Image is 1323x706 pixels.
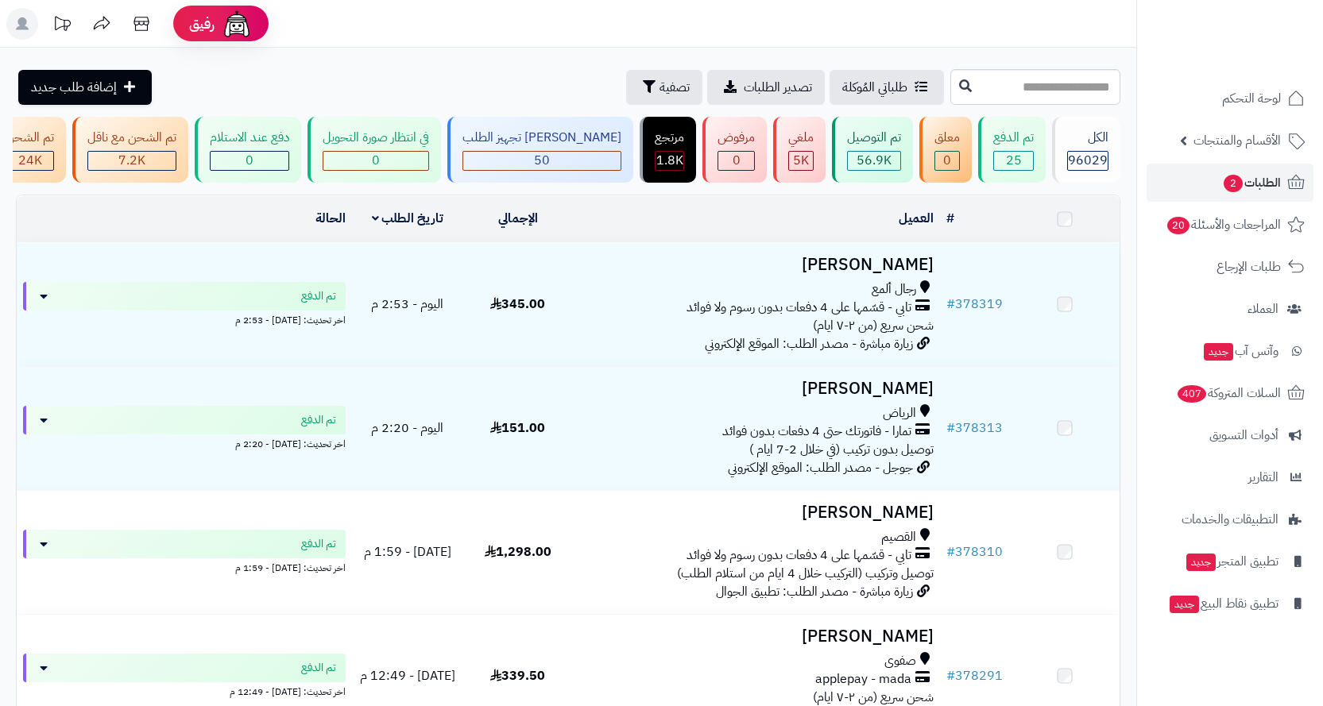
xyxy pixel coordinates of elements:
a: #378319 [946,295,1003,314]
div: تم التوصيل [847,129,901,147]
div: 56908 [848,152,900,170]
span: 0 [246,151,253,170]
span: # [946,419,955,438]
h3: [PERSON_NAME] [579,627,934,646]
span: 0 [733,151,741,170]
span: التقارير [1248,466,1279,488]
div: تم الشحن [6,129,54,147]
div: 0 [211,152,288,170]
span: القصيم [881,528,916,546]
span: 0 [372,151,380,170]
span: تابي - قسّمها على 4 دفعات بدون رسوم ولا فوائد [687,546,911,565]
a: تطبيق نقاط البيعجديد [1147,584,1313,623]
span: اليوم - 2:20 م [371,419,443,438]
a: الكل96029 [1049,117,1124,183]
span: 96029 [1068,151,1108,170]
a: المراجعات والأسئلة20 [1147,206,1313,244]
span: السلات المتروكة [1176,382,1281,404]
div: مرتجع [655,129,684,147]
span: # [946,295,955,314]
a: تطبيق المتجرجديد [1147,542,1313,581]
a: الحالة [315,209,346,228]
div: تم الدفع [993,129,1034,147]
span: العملاء [1248,298,1279,320]
span: شحن سريع (من ٢-٧ ايام) [813,316,934,335]
div: الكل [1067,129,1108,147]
span: زيارة مباشرة - مصدر الطلب: تطبيق الجوال [716,582,913,601]
div: في انتظار صورة التحويل [323,129,429,147]
span: صفوى [884,652,916,670]
a: الإجمالي [498,209,538,228]
span: تم الدفع [301,660,336,676]
span: applepay - mada [815,670,911,689]
a: [PERSON_NAME] تجهيز الطلب 50 [444,117,636,183]
a: تحديثات المنصة [42,8,82,44]
span: 56.9K [857,151,892,170]
div: معلق [934,129,960,147]
div: 1833 [656,152,683,170]
a: تصدير الطلبات [707,70,825,105]
span: تابي - قسّمها على 4 دفعات بدون رسوم ولا فوائد [687,299,911,317]
h3: [PERSON_NAME] [579,256,934,274]
span: تصفية [660,78,690,97]
a: ملغي 5K [770,117,829,183]
div: 7222 [88,152,176,170]
a: دفع عند الاستلام 0 [191,117,304,183]
button: تصفية [626,70,702,105]
h3: [PERSON_NAME] [579,503,934,522]
a: الطلبات2 [1147,164,1313,202]
span: تم الدفع [301,536,336,552]
span: تصدير الطلبات [744,78,812,97]
a: مرتجع 1.8K [636,117,699,183]
span: 1,298.00 [485,542,551,561]
span: 0 [943,151,951,170]
span: [DATE] - 12:49 م [360,666,455,685]
div: اخر تحديث: [DATE] - 2:20 م [23,434,346,451]
span: جديد [1204,343,1233,361]
span: توصيل بدون تركيب (في خلال 2-7 ايام ) [749,440,934,459]
div: [PERSON_NAME] تجهيز الطلب [462,129,621,147]
img: ai-face.png [221,8,253,40]
div: 24030 [6,152,53,170]
span: # [946,666,955,685]
span: تمارا - فاتورتك حتى 4 دفعات بدون فوائد [722,422,911,441]
span: رفيق [189,14,215,33]
span: 2 [1224,175,1244,193]
span: جديد [1170,596,1199,613]
a: إضافة طلب جديد [18,70,152,105]
a: مرفوض 0 [699,117,770,183]
span: الرياض [883,404,916,422]
a: تاريخ الطلب [372,209,444,228]
div: 0 [323,152,428,170]
a: #378310 [946,542,1003,561]
span: [DATE] - 1:59 م [364,542,451,561]
span: طلبات الإرجاع [1217,256,1281,278]
span: # [946,542,955,561]
a: معلق 0 [916,117,975,183]
div: اخر تحديث: [DATE] - 12:49 م [23,682,346,699]
div: 50 [463,152,621,170]
span: 7.2K [118,151,145,170]
span: 20 [1167,217,1190,235]
a: وآتس آبجديد [1147,332,1313,370]
a: #378291 [946,666,1003,685]
span: توصيل وتركيب (التركيب خلال 4 ايام من استلام الطلب) [677,564,934,583]
a: تم التوصيل 56.9K [829,117,916,183]
div: 25 [994,152,1033,170]
h3: [PERSON_NAME] [579,380,934,398]
a: العميل [899,209,934,228]
div: 4993 [789,152,813,170]
a: في انتظار صورة التحويل 0 [304,117,444,183]
span: 1.8K [656,151,683,170]
a: العملاء [1147,290,1313,328]
div: اخر تحديث: [DATE] - 1:59 م [23,558,346,575]
a: طلبات الإرجاع [1147,248,1313,286]
div: مرفوض [718,129,755,147]
a: التطبيقات والخدمات [1147,500,1313,538]
div: دفع عند الاستلام [210,129,289,147]
div: اخر تحديث: [DATE] - 2:53 م [23,311,346,327]
a: # [946,209,954,228]
a: تم الدفع 25 [975,117,1049,183]
span: 24K [18,151,42,170]
a: تم الشحن مع ناقل 7.2K [69,117,191,183]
